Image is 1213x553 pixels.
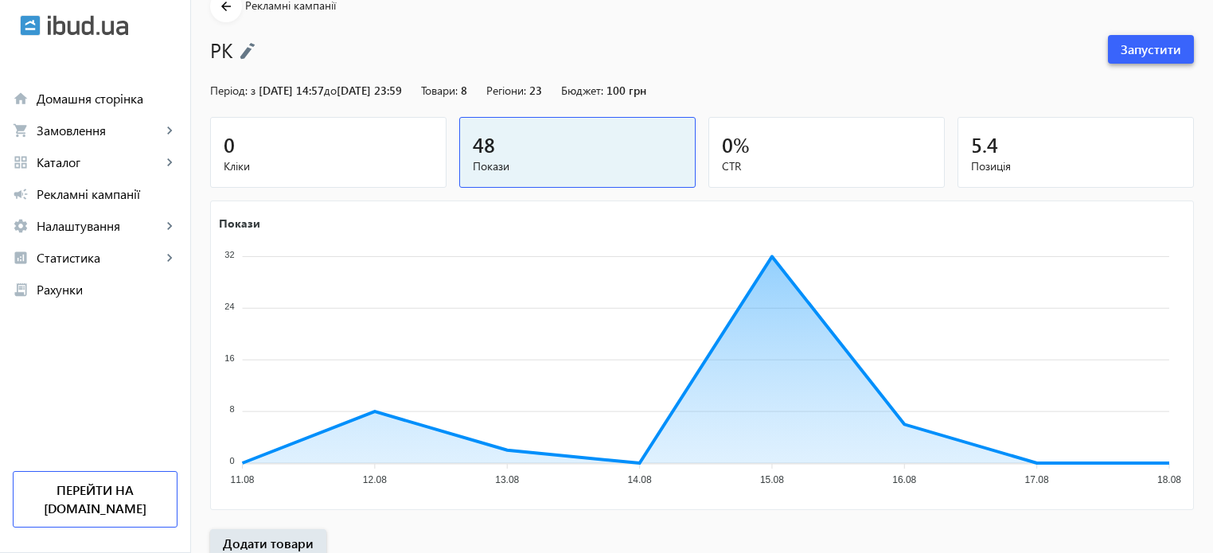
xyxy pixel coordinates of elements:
[229,456,234,465] tspan: 0
[1121,41,1181,58] span: Запустити
[223,535,314,552] span: Додати товари
[37,218,162,234] span: Налаштування
[162,123,177,138] mat-icon: keyboard_arrow_right
[722,131,733,158] span: 0
[48,15,128,36] img: ibud_text.svg
[37,250,162,266] span: Статистика
[224,158,433,174] span: Кліки
[162,154,177,170] mat-icon: keyboard_arrow_right
[219,215,260,230] text: Покази
[231,474,255,485] tspan: 11.08
[13,91,29,107] mat-icon: home
[760,474,784,485] tspan: 15.08
[628,474,652,485] tspan: 14.08
[561,83,603,98] span: Бюджет:
[722,158,931,174] span: CTR
[363,474,387,485] tspan: 12.08
[224,131,235,158] span: 0
[473,158,682,174] span: Покази
[13,154,29,170] mat-icon: grid_view
[37,91,177,107] span: Домашня сторінка
[37,154,162,170] span: Каталог
[1157,474,1181,485] tspan: 18.08
[1108,35,1194,64] button: Запустити
[13,218,29,234] mat-icon: settings
[421,83,458,98] span: Товари:
[606,83,646,98] span: 100 грн
[162,250,177,266] mat-icon: keyboard_arrow_right
[13,186,29,202] mat-icon: campaign
[495,474,519,485] tspan: 13.08
[13,471,177,528] a: Перейти на [DOMAIN_NAME]
[13,282,29,298] mat-icon: receipt_long
[162,218,177,234] mat-icon: keyboard_arrow_right
[13,250,29,266] mat-icon: analytics
[210,36,1092,64] h1: РК
[259,83,402,98] span: [DATE] 14:57 [DATE] 23:59
[733,131,750,158] span: %
[229,404,234,414] tspan: 8
[20,15,41,36] img: ibud.svg
[210,83,255,98] span: Період: з
[529,83,542,98] span: 23
[224,353,234,363] tspan: 16
[13,123,29,138] mat-icon: shopping_cart
[37,186,177,202] span: Рекламні кампанії
[224,302,234,311] tspan: 24
[461,83,467,98] span: 8
[473,131,495,158] span: 48
[37,282,177,298] span: Рахунки
[224,250,234,259] tspan: 32
[324,83,337,98] span: до
[1025,474,1049,485] tspan: 17.08
[971,131,998,158] span: 5.4
[486,83,526,98] span: Регіони:
[37,123,162,138] span: Замовлення
[892,474,916,485] tspan: 16.08
[971,158,1180,174] span: Позиція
